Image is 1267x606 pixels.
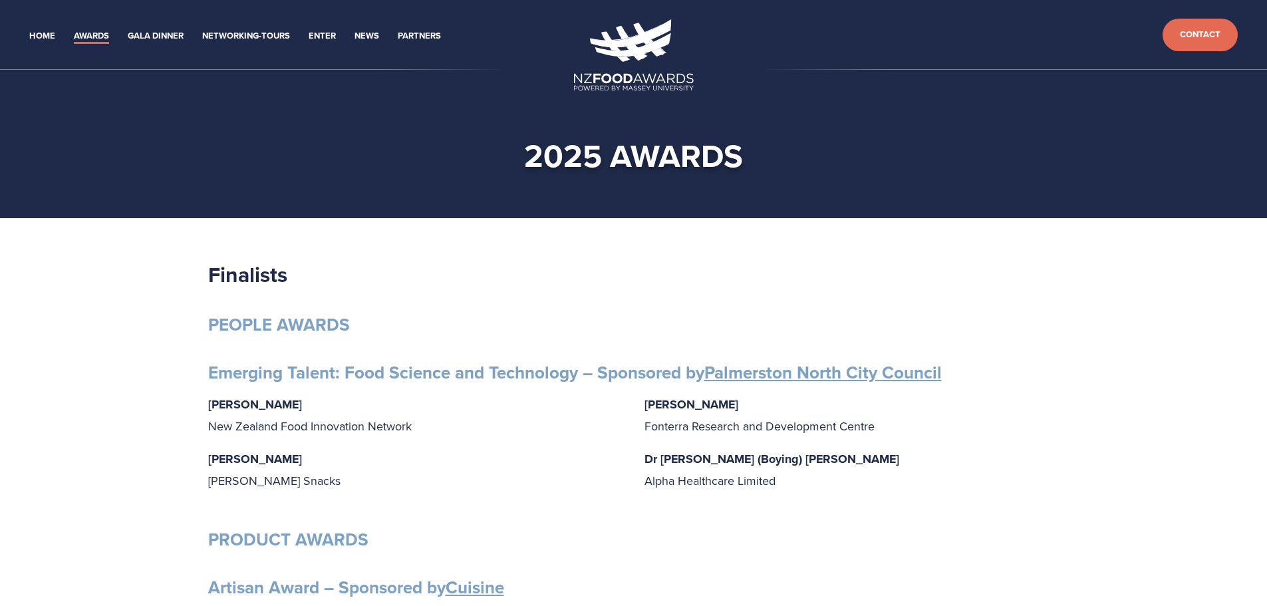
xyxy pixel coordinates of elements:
[1163,19,1238,51] a: Contact
[208,575,504,600] strong: Artisan Award – Sponsored by
[128,29,184,44] a: Gala Dinner
[208,259,287,290] strong: Finalists
[354,29,379,44] a: News
[644,394,1059,436] p: Fonterra Research and Development Centre
[208,450,302,468] strong: [PERSON_NAME]
[704,360,942,385] a: Palmerston North City Council
[208,394,623,436] p: New Zealand Food Innovation Network
[208,396,302,413] strong: [PERSON_NAME]
[29,29,55,44] a: Home
[398,29,441,44] a: Partners
[644,450,899,468] strong: Dr [PERSON_NAME] (Boying) [PERSON_NAME]
[208,360,942,385] strong: Emerging Talent: Food Science and Technology – Sponsored by
[446,575,504,600] a: Cuisine
[208,312,350,337] strong: PEOPLE AWARDS
[644,448,1059,491] p: Alpha Healthcare Limited
[208,527,368,552] strong: PRODUCT AWARDS
[202,29,290,44] a: Networking-Tours
[309,29,336,44] a: Enter
[74,29,109,44] a: Awards
[208,448,623,491] p: [PERSON_NAME] Snacks
[644,396,738,413] strong: [PERSON_NAME]
[229,136,1038,176] h1: 2025 awards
